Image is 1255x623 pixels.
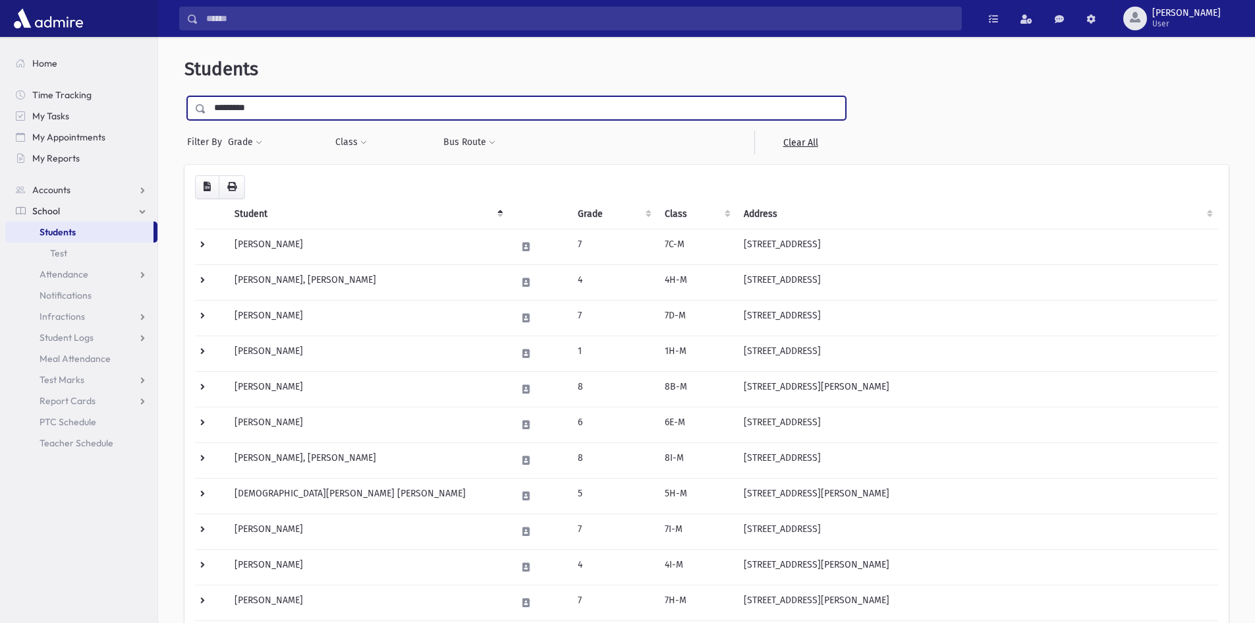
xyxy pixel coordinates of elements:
td: [STREET_ADDRESS][PERSON_NAME] [736,585,1218,620]
span: Home [32,57,57,69]
td: 8 [570,442,657,478]
span: Students [40,226,76,238]
span: Student Logs [40,332,94,343]
span: Filter By [187,135,227,149]
td: [PERSON_NAME] [227,407,509,442]
td: 7C-M [657,229,736,264]
a: Infractions [5,306,157,327]
td: [DEMOGRAPHIC_DATA][PERSON_NAME] [PERSON_NAME] [227,478,509,514]
span: Test Marks [40,374,84,386]
td: 6E-M [657,407,736,442]
span: School [32,205,60,217]
a: Test [5,243,157,264]
td: 8 [570,371,657,407]
td: [STREET_ADDRESS] [736,514,1218,549]
td: [PERSON_NAME] [227,371,509,407]
button: CSV [195,175,219,199]
a: Meal Attendance [5,348,157,369]
span: [PERSON_NAME] [1152,8,1221,18]
span: Teacher Schedule [40,437,113,449]
td: [STREET_ADDRESS] [736,407,1218,442]
a: Home [5,53,157,74]
a: Student Logs [5,327,157,348]
th: Student: activate to sort column descending [227,199,509,229]
td: 8B-M [657,371,736,407]
a: Clear All [754,131,846,154]
td: 5 [570,478,657,514]
a: Teacher Schedule [5,432,157,454]
a: Time Tracking [5,84,157,105]
td: 7D-M [657,300,736,336]
a: Notifications [5,285,157,306]
a: PTC Schedule [5,411,157,432]
a: Students [5,222,153,243]
td: [STREET_ADDRESS] [736,336,1218,371]
button: Class [335,131,368,154]
span: Meal Attendance [40,353,111,365]
span: Time Tracking [32,89,92,101]
td: [PERSON_NAME] [227,514,509,549]
a: My Reports [5,148,157,169]
td: 4H-M [657,264,736,300]
td: [PERSON_NAME], [PERSON_NAME] [227,264,509,300]
td: [STREET_ADDRESS] [736,264,1218,300]
td: 7 [570,300,657,336]
button: Print [219,175,245,199]
a: My Tasks [5,105,157,127]
td: [PERSON_NAME] [227,300,509,336]
td: [STREET_ADDRESS] [736,300,1218,336]
th: Address: activate to sort column ascending [736,199,1218,229]
td: [STREET_ADDRESS][PERSON_NAME] [736,371,1218,407]
td: 4 [570,549,657,585]
td: 7I-M [657,514,736,549]
span: Accounts [32,184,70,196]
span: My Appointments [32,131,105,143]
a: My Appointments [5,127,157,148]
td: 7 [570,585,657,620]
th: Grade: activate to sort column ascending [570,199,657,229]
span: Notifications [40,289,92,301]
td: 4I-M [657,549,736,585]
a: Accounts [5,179,157,200]
a: School [5,200,157,222]
button: Grade [227,131,263,154]
span: User [1152,18,1221,29]
span: Infractions [40,311,85,322]
td: 4 [570,264,657,300]
td: [PERSON_NAME] [227,336,509,371]
span: Students [184,58,258,80]
td: [PERSON_NAME] [227,229,509,264]
td: [PERSON_NAME], [PERSON_NAME] [227,442,509,478]
td: 7H-M [657,585,736,620]
td: 7 [570,229,657,264]
td: [STREET_ADDRESS][PERSON_NAME] [736,549,1218,585]
a: Attendance [5,264,157,285]
td: [PERSON_NAME] [227,585,509,620]
button: Bus Route [443,131,496,154]
span: My Tasks [32,110,69,122]
span: Attendance [40,268,88,280]
a: Test Marks [5,369,157,390]
td: 1H-M [657,336,736,371]
td: 5H-M [657,478,736,514]
input: Search [198,7,961,30]
td: [STREET_ADDRESS] [736,229,1218,264]
td: 8I-M [657,442,736,478]
th: Class: activate to sort column ascending [657,199,736,229]
td: 6 [570,407,657,442]
td: [STREET_ADDRESS][PERSON_NAME] [736,478,1218,514]
img: AdmirePro [11,5,86,32]
td: [STREET_ADDRESS] [736,442,1218,478]
span: PTC Schedule [40,416,96,428]
td: 1 [570,336,657,371]
td: 7 [570,514,657,549]
td: [PERSON_NAME] [227,549,509,585]
span: My Reports [32,152,80,164]
a: Report Cards [5,390,157,411]
span: Report Cards [40,395,96,407]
